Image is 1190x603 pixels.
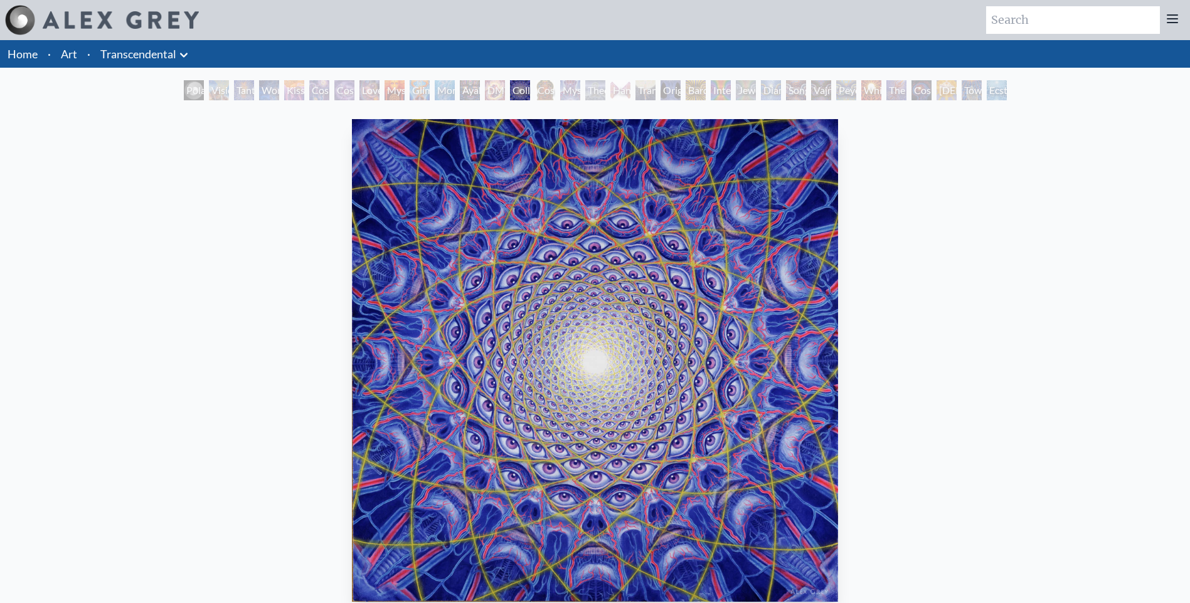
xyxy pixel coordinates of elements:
[8,47,38,61] a: Home
[811,80,831,100] div: Vajra Being
[184,80,204,100] div: Polar Unity Spiral
[385,80,405,100] div: Mysteriosa 2
[410,80,430,100] div: Glimpsing the Empyrean
[209,80,229,100] div: Visionary Origin of Language
[535,80,555,100] div: Cosmic [DEMOGRAPHIC_DATA]
[987,80,1007,100] div: Ecstasy
[234,80,254,100] div: Tantra
[937,80,957,100] div: [DEMOGRAPHIC_DATA]
[610,80,630,100] div: Hands that See
[43,40,56,68] li: ·
[686,80,706,100] div: Bardo Being
[82,40,95,68] li: ·
[460,80,480,100] div: Ayahuasca Visitation
[334,80,354,100] div: Cosmic Artist
[309,80,329,100] div: Cosmic Creativity
[836,80,856,100] div: Peyote Being
[711,80,731,100] div: Interbeing
[635,80,656,100] div: Transfiguration
[100,45,176,63] a: Transcendental
[736,80,756,100] div: Jewel Being
[986,6,1160,34] input: Search
[886,80,906,100] div: The Great Turn
[962,80,982,100] div: Toward the One
[485,80,505,100] div: DMT - The Spirit Molecule
[284,80,304,100] div: Kiss of the [MEDICAL_DATA]
[359,80,380,100] div: Love is a Cosmic Force
[560,80,580,100] div: Mystic Eye
[435,80,455,100] div: Monochord
[661,80,681,100] div: Original Face
[861,80,881,100] div: White Light
[259,80,279,100] div: Wonder
[761,80,781,100] div: Diamond Being
[61,45,77,63] a: Art
[510,80,530,100] div: Collective Vision
[352,119,837,602] img: Collective-Vision-1995-Alex-Grey-watermarked.jpg
[786,80,806,100] div: Song of Vajra Being
[585,80,605,100] div: Theologue
[911,80,932,100] div: Cosmic Consciousness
